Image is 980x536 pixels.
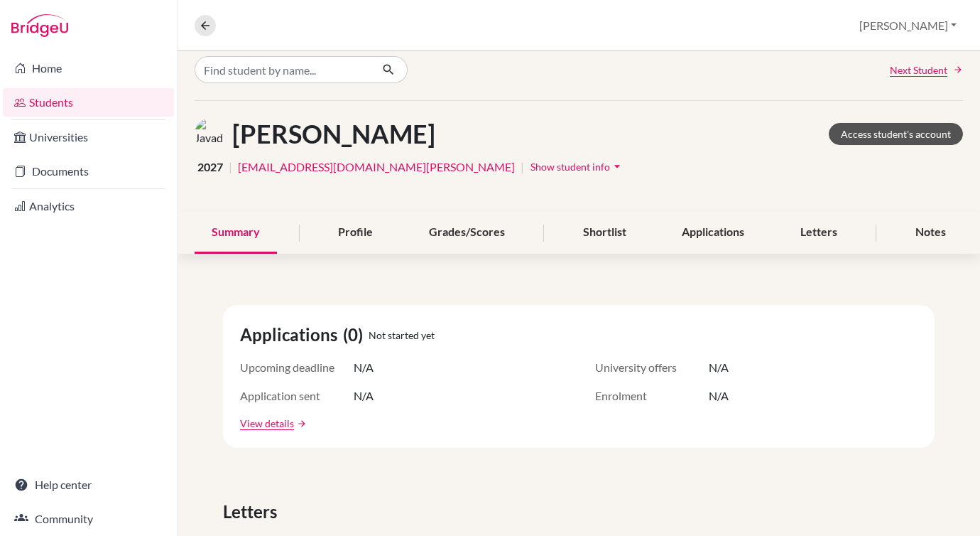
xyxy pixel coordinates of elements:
a: Help center [3,471,174,499]
span: Application sent [240,387,354,404]
a: Universities [3,123,174,151]
div: Grades/Scores [412,212,522,254]
span: N/A [354,387,374,404]
span: Next Student [890,63,947,77]
img: Javad Aliyev's avatar [195,118,227,150]
button: [PERSON_NAME] [853,12,963,39]
a: Analytics [3,192,174,220]
i: arrow_drop_down [610,159,624,173]
span: Show student info [530,161,610,173]
a: Documents [3,157,174,186]
span: | [229,159,232,176]
button: Show student infoarrow_drop_down [530,156,625,178]
a: Community [3,505,174,533]
span: Applications [240,322,343,348]
span: Upcoming deadline [240,359,354,376]
a: Home [3,54,174,82]
span: N/A [354,359,374,376]
div: Applications [665,212,761,254]
span: University offers [595,359,709,376]
div: Summary [195,212,277,254]
a: Next Student [890,63,963,77]
input: Find student by name... [195,56,371,83]
a: [EMAIL_ADDRESS][DOMAIN_NAME][PERSON_NAME] [238,159,515,176]
span: Not started yet [369,328,435,343]
span: | [521,159,524,176]
img: Bridge-U [11,14,68,37]
a: arrow_forward [294,419,307,429]
div: Shortlist [566,212,643,254]
div: Profile [321,212,390,254]
span: 2027 [197,159,223,176]
span: N/A [709,387,729,404]
div: Notes [898,212,963,254]
a: View details [240,416,294,431]
span: Enrolment [595,387,709,404]
a: Access student's account [829,123,963,145]
span: (0) [343,322,369,348]
span: Letters [223,499,283,525]
a: Students [3,88,174,117]
h1: [PERSON_NAME] [232,119,435,149]
div: Letters [783,212,854,254]
span: N/A [709,359,729,376]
